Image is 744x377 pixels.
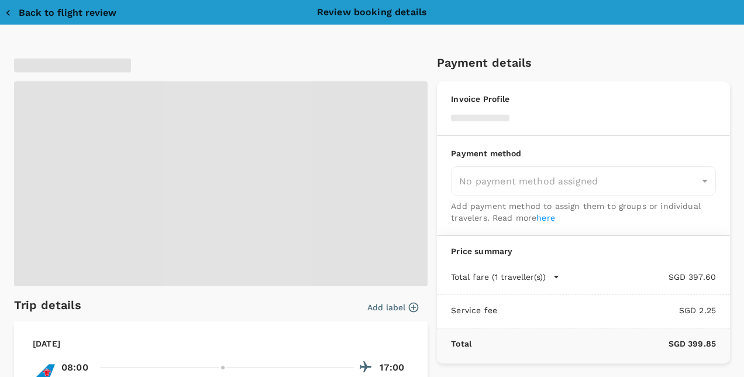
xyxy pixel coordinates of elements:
[451,245,716,257] p: Price summary
[14,296,81,314] h6: Trip details
[61,361,88,375] p: 08:00
[536,213,555,222] a: here
[33,338,60,349] p: [DATE]
[451,148,716,159] p: Payment method
[451,304,497,316] p: Service fee
[451,271,560,283] button: Total fare (1 traveller(s))
[451,93,716,105] p: Invoice Profile
[437,53,730,72] h6: Payment details
[560,271,716,283] p: SGD 397.60
[380,361,409,375] p: 17:00
[317,5,427,19] p: Review booking details
[451,271,546,283] p: Total fare (1 traveller(s))
[497,304,716,316] p: SGD 2.25
[451,338,471,349] p: Total
[471,338,716,349] p: SGD 399.85
[5,7,116,19] button: Back to flight review
[451,200,716,224] p: Add payment method to assign them to groups or individual travelers. Read more
[367,301,418,313] button: Add label
[451,166,716,196] div: No payment method assigned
